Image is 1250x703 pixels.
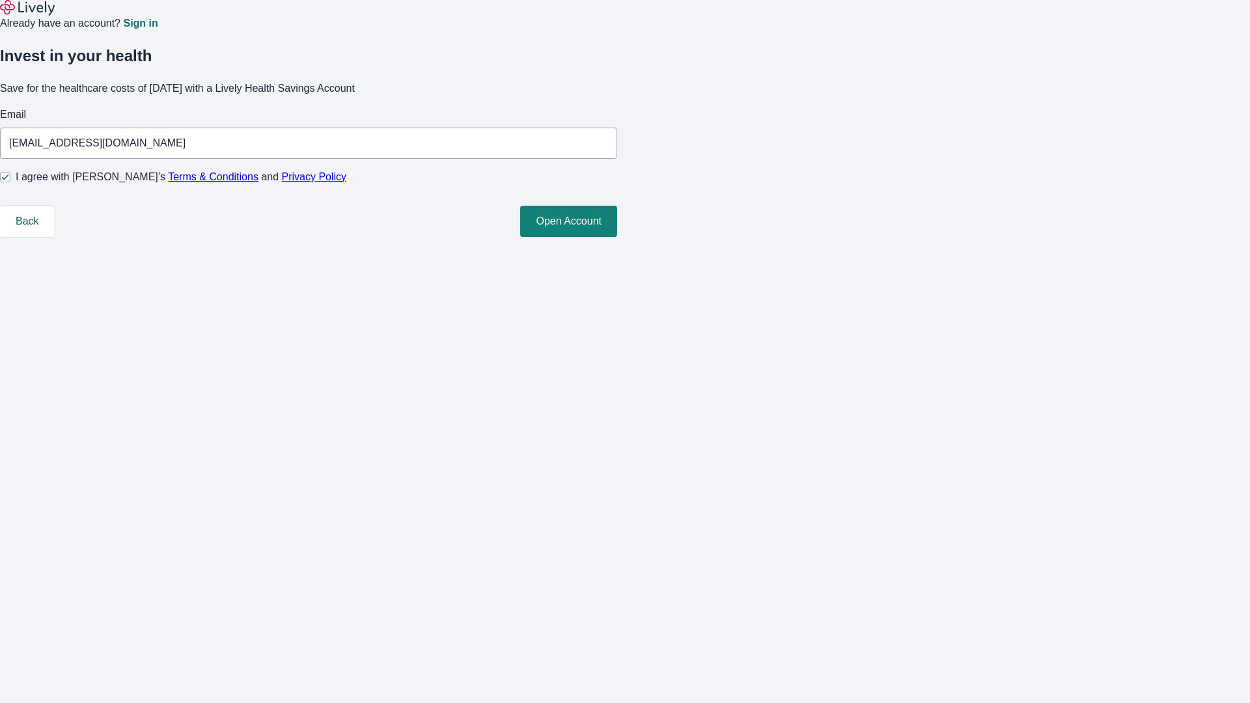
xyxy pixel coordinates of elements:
a: Privacy Policy [282,171,347,182]
span: I agree with [PERSON_NAME]’s and [16,169,346,185]
a: Terms & Conditions [168,171,258,182]
a: Sign in [123,18,158,29]
button: Open Account [520,206,617,237]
